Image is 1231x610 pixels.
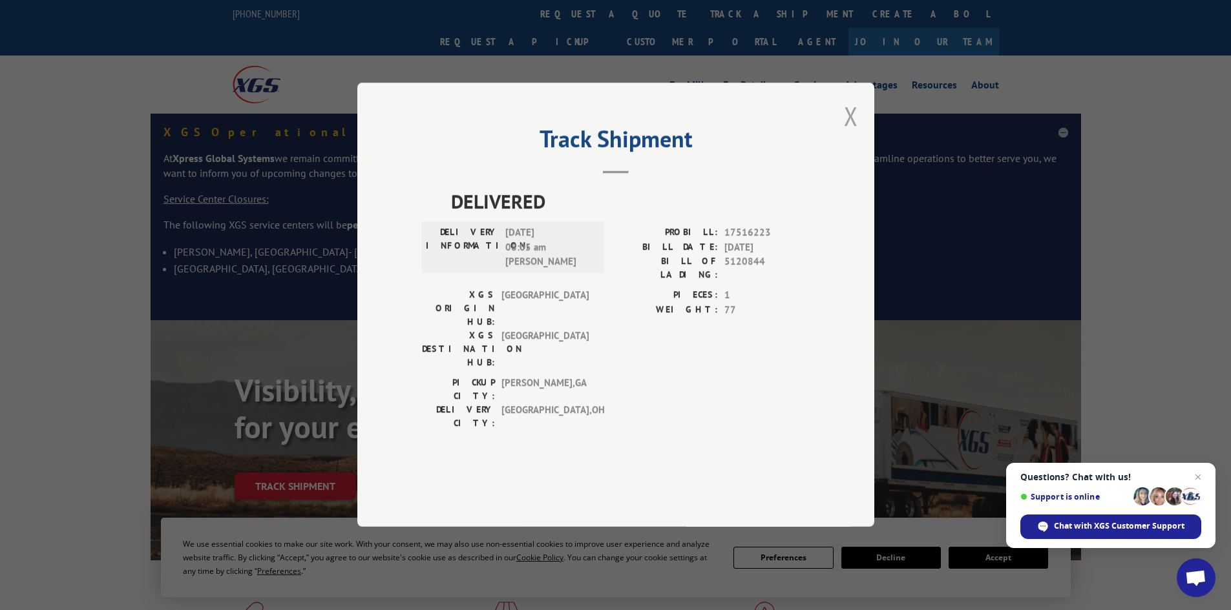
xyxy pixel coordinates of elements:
span: Support is online [1020,492,1129,502]
span: DELIVERED [451,187,810,216]
label: XGS ORIGIN HUB: [422,289,495,329]
span: Chat with XGS Customer Support [1054,520,1184,532]
a: Open chat [1177,558,1215,597]
span: [GEOGRAPHIC_DATA] [501,329,589,370]
label: XGS DESTINATION HUB: [422,329,495,370]
span: Chat with XGS Customer Support [1020,514,1201,539]
button: Close modal [844,99,858,133]
label: BILL DATE: [616,240,718,255]
span: [DATE] [724,240,810,255]
span: [GEOGRAPHIC_DATA] [501,289,589,329]
span: 1 [724,289,810,303]
label: BILL OF LADING: [616,255,718,282]
label: DELIVERY CITY: [422,403,495,431]
span: [DATE] 08:05 am [PERSON_NAME] [505,226,593,270]
span: [PERSON_NAME] , GA [501,376,589,403]
span: 77 [724,303,810,318]
h2: Track Shipment [422,130,810,154]
label: WEIGHT: [616,303,718,318]
label: DELIVERY INFORMATION: [426,226,499,270]
span: Questions? Chat with us! [1020,472,1201,482]
label: PICKUP CITY: [422,376,495,403]
label: PROBILL: [616,226,718,241]
span: [GEOGRAPHIC_DATA] , OH [501,403,589,431]
label: PIECES: [616,289,718,303]
span: 5120844 [724,255,810,282]
span: 17516223 [724,226,810,241]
